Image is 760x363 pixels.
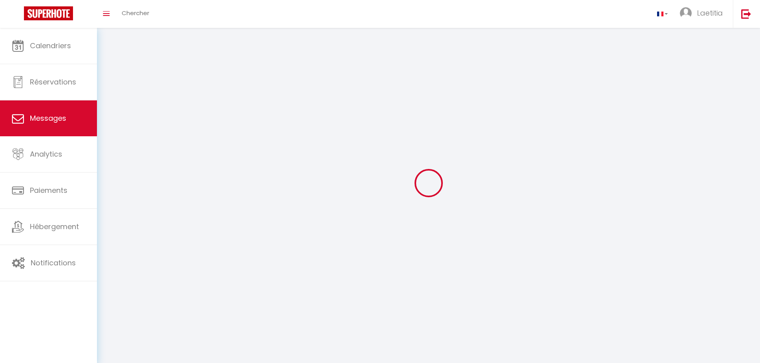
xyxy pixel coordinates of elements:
span: Laetitia [697,8,723,18]
img: logout [741,9,751,19]
img: ... [680,7,692,19]
span: Messages [30,113,66,123]
span: Notifications [31,258,76,268]
span: Chercher [122,9,149,17]
img: Super Booking [24,6,73,20]
span: Réservations [30,77,76,87]
span: Analytics [30,149,62,159]
span: Hébergement [30,222,79,232]
span: Paiements [30,185,67,195]
span: Calendriers [30,41,71,51]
